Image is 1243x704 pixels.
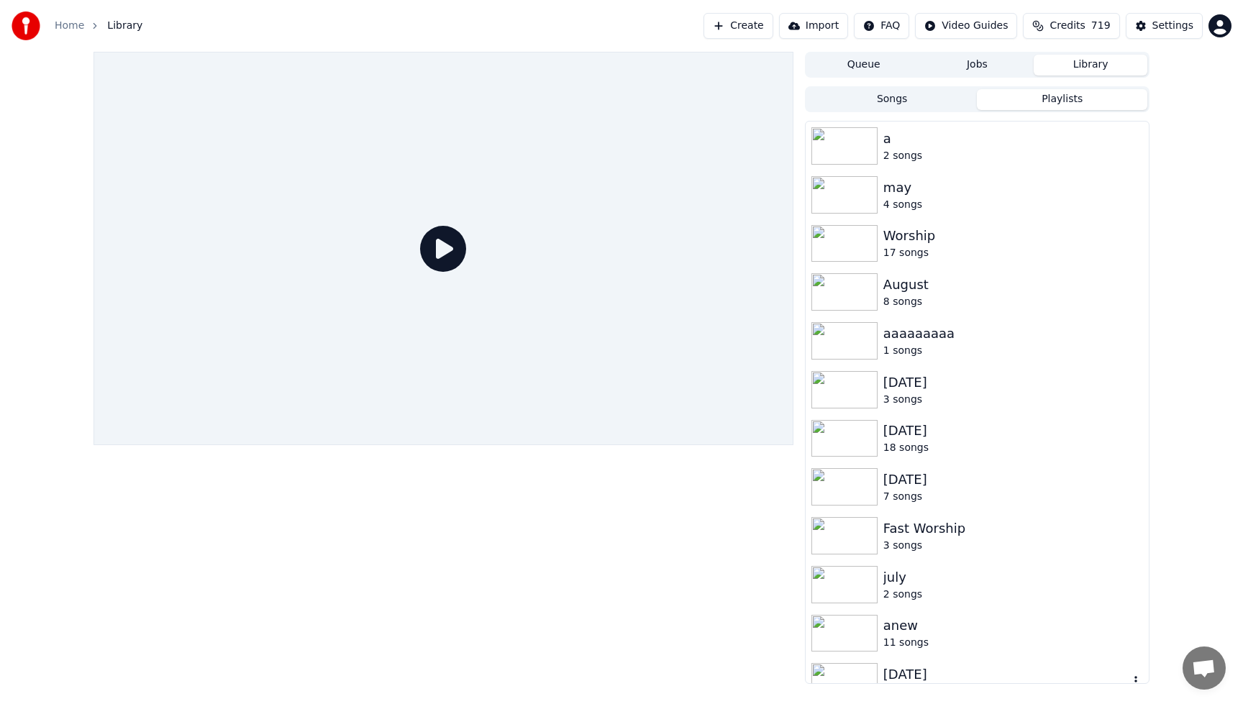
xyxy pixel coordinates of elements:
div: aaaaaaaaa [883,324,1143,344]
div: 3 songs [883,539,1143,553]
button: FAQ [854,13,909,39]
div: Settings [1152,19,1193,33]
div: 7 songs [883,490,1143,504]
button: Video Guides [915,13,1017,39]
div: Worship [883,226,1143,246]
div: 11 songs [883,636,1143,650]
button: Songs [807,89,978,110]
div: [DATE] [883,421,1143,441]
div: 3 songs [883,393,1143,407]
span: Library [107,19,142,33]
button: Settings [1126,13,1203,39]
span: 719 [1091,19,1111,33]
button: Library [1034,55,1147,76]
button: Queue [807,55,921,76]
button: Import [779,13,848,39]
a: Open chat [1183,646,1226,690]
div: 2 songs [883,149,1143,163]
div: [DATE] [883,372,1143,393]
img: youka [12,12,40,40]
button: Credits719 [1023,13,1119,39]
div: 8 songs [883,295,1143,309]
div: 1 songs [883,344,1143,358]
div: [DATE] [883,664,1129,685]
button: Playlists [977,89,1147,110]
div: 17 songs [883,246,1143,260]
div: may [883,178,1143,198]
div: 2 songs [883,588,1143,602]
div: 4 songs [883,198,1143,212]
nav: breadcrumb [55,19,142,33]
button: Jobs [921,55,1034,76]
div: anew [883,616,1143,636]
span: Credits [1050,19,1085,33]
div: [DATE] [883,470,1143,490]
div: August [883,275,1143,295]
button: Create [704,13,773,39]
div: a [883,129,1143,149]
div: july [883,567,1143,588]
div: 18 songs [883,441,1143,455]
a: Home [55,19,84,33]
div: Fast Worship [883,518,1143,539]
